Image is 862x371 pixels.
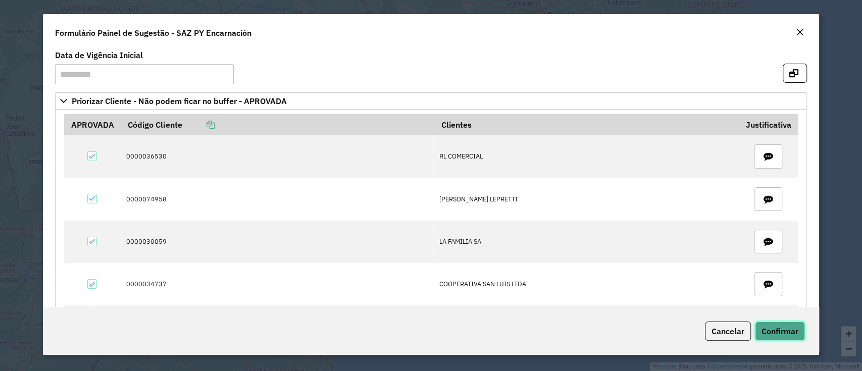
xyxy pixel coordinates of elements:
td: 0000074958 [121,178,434,220]
span: Priorizar Cliente - Não podem ficar no buffer - APROVADA [72,97,287,105]
a: Priorizar Cliente - Não podem ficar no buffer - APROVADA [55,92,806,110]
td: LA FAMILIA SA [434,221,739,263]
button: Confirmar [755,322,805,341]
td: RL COMERCIAL [434,135,739,178]
th: Justificativa [739,114,798,135]
th: APROVADA [64,114,121,135]
button: Cancelar [705,322,751,341]
a: Copiar [182,120,214,130]
td: VICIO S S.R.L [434,305,739,348]
h4: Formulário Painel de Sugestão - SAZ PY Encarnación [55,27,251,39]
th: Clientes [434,114,739,135]
label: Data de Vigência Inicial [55,49,143,61]
button: Close [793,26,807,39]
td: 0000036530 [121,135,434,178]
hb-button: Confirma sugestões e abre em nova aba [783,67,807,77]
td: 0000030059 [121,221,434,263]
span: Cancelar [712,326,744,336]
em: Fechar [796,28,804,36]
span: Confirmar [762,326,798,336]
th: Código Cliente [121,114,434,135]
td: [PERSON_NAME] LEPRETTI [434,178,739,220]
td: 0000074888 [121,305,434,348]
td: 0000034737 [121,263,434,305]
td: COOPERATIVA SAN LUIS LTDA [434,263,739,305]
